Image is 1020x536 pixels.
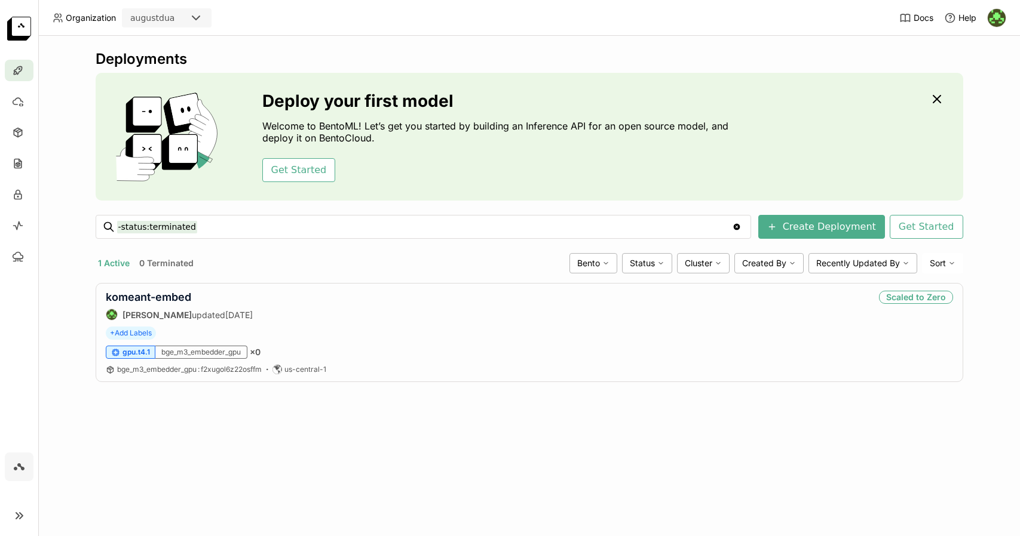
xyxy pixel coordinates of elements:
span: us-central-1 [284,365,326,374]
a: Docs [899,12,933,24]
span: Docs [914,13,933,23]
span: Help [958,13,976,23]
div: Bento [569,253,617,273]
span: Recently Updated By [816,258,900,269]
span: Sort [930,258,946,269]
input: Selected augustdua. [176,13,177,24]
div: Scaled to Zero [879,291,953,304]
a: bge_m3_embedder_gpu:f2xugol6z22osffm [117,365,262,374]
span: : [198,365,200,374]
svg: Clear value [732,222,742,232]
div: Status [622,253,672,273]
img: August Dua [988,9,1006,27]
button: Get Started [262,158,336,182]
div: Sort [922,253,963,273]
span: bge_m3_embedder_gpu f2xugol6z22osffm [117,365,262,374]
span: Status [630,258,655,269]
button: 1 Active [96,255,132,271]
span: [DATE] [225,310,253,320]
div: Help [944,12,976,24]
div: Deployments [96,50,963,68]
img: logo [7,17,31,41]
a: komeant-embed [106,291,191,303]
div: updated [106,309,253,321]
p: Welcome to BentoML! Let’s get you started by building an Inference API for an open source model, ... [262,120,734,144]
strong: [PERSON_NAME] [122,310,192,320]
span: Bento [577,258,600,269]
button: Create Deployment [758,215,885,239]
span: gpu.t4.1 [122,347,150,357]
img: August Dua [106,309,117,320]
div: Recently Updated By [808,253,917,273]
img: cover onboarding [105,92,234,181]
div: augustdua [130,12,174,24]
span: +Add Labels [106,326,156,340]
div: Cluster [677,253,730,273]
span: Created By [742,258,786,269]
button: 0 Terminated [137,255,196,271]
div: Created By [734,253,804,273]
div: bge_m3_embedder_gpu [155,346,247,359]
input: Search [117,217,732,236]
span: Organization [66,13,116,23]
h3: Deploy your first model [262,91,734,110]
span: × 0 [250,347,261,358]
span: Cluster [685,258,712,269]
button: Get Started [890,215,963,239]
